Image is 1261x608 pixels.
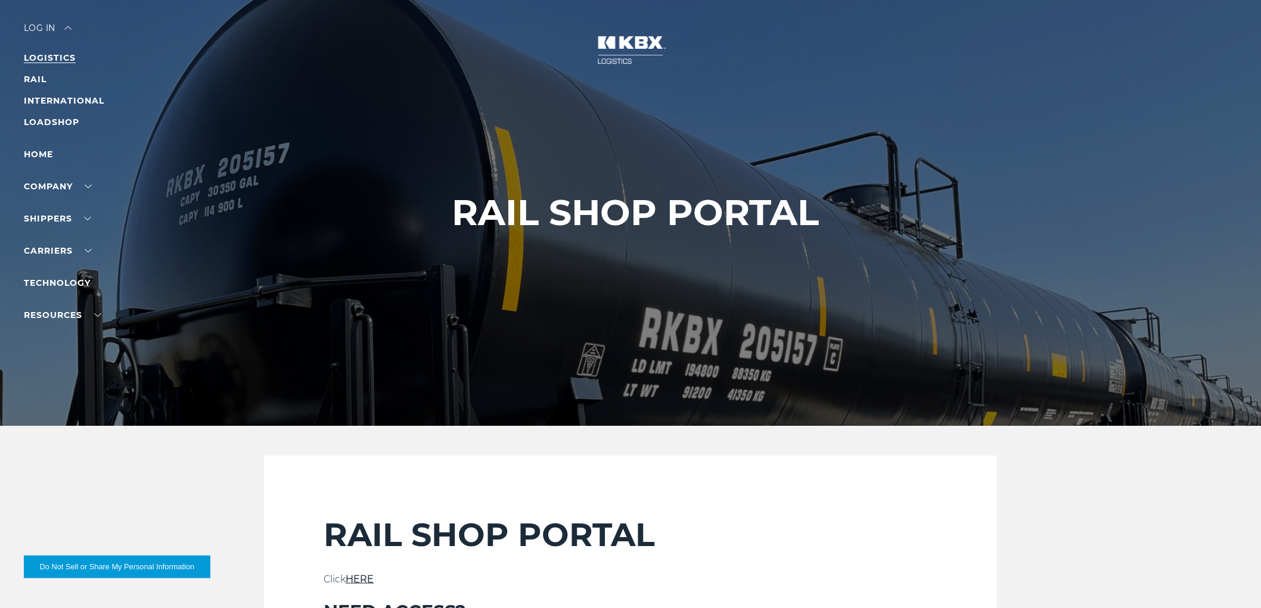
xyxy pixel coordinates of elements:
[24,149,53,160] a: Home
[24,278,91,288] a: Technology
[586,24,675,76] img: kbx logo
[324,572,937,587] p: Click
[24,181,92,192] a: Company
[24,245,92,256] a: Carriers
[64,26,72,30] img: arrow
[24,52,76,63] a: LOGISTICS
[24,74,46,85] a: RAIL
[346,573,374,585] a: HERE
[24,556,210,578] button: Do Not Sell or Share My Personal Information
[24,117,79,127] a: LOADSHOP
[24,24,72,41] div: Log in
[324,515,937,554] h2: RAIL SHOP PORTAL
[452,192,819,233] h1: RAIL SHOP PORTAL
[24,310,101,320] a: RESOURCES
[24,95,104,106] a: INTERNATIONAL
[24,213,91,224] a: SHIPPERS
